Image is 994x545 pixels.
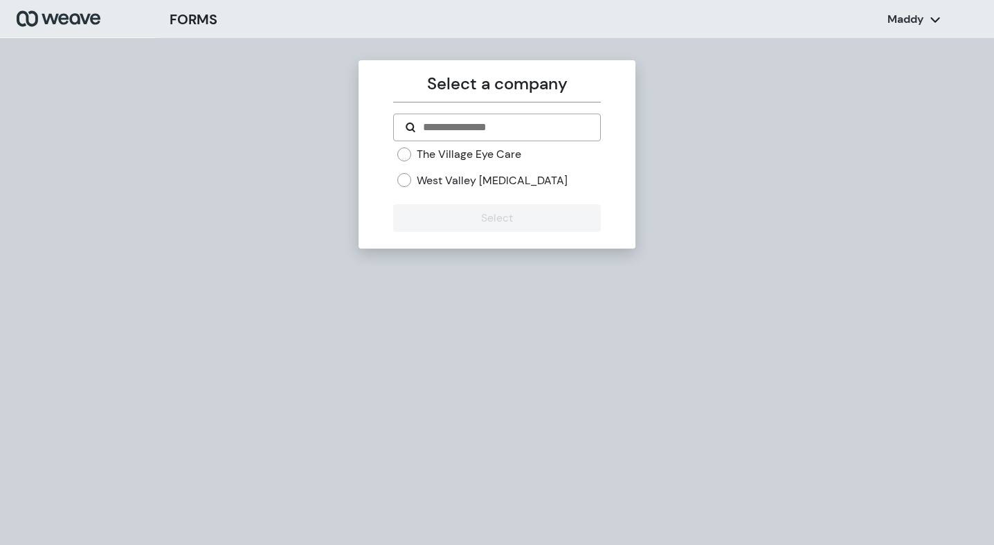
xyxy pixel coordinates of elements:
button: Select [393,204,600,232]
input: Search [422,119,588,136]
label: West Valley [MEDICAL_DATA] [417,173,568,188]
h3: FORMS [170,9,217,30]
p: Maddy [887,12,924,27]
p: Select a company [393,71,600,96]
label: The Village Eye Care [417,147,521,162]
